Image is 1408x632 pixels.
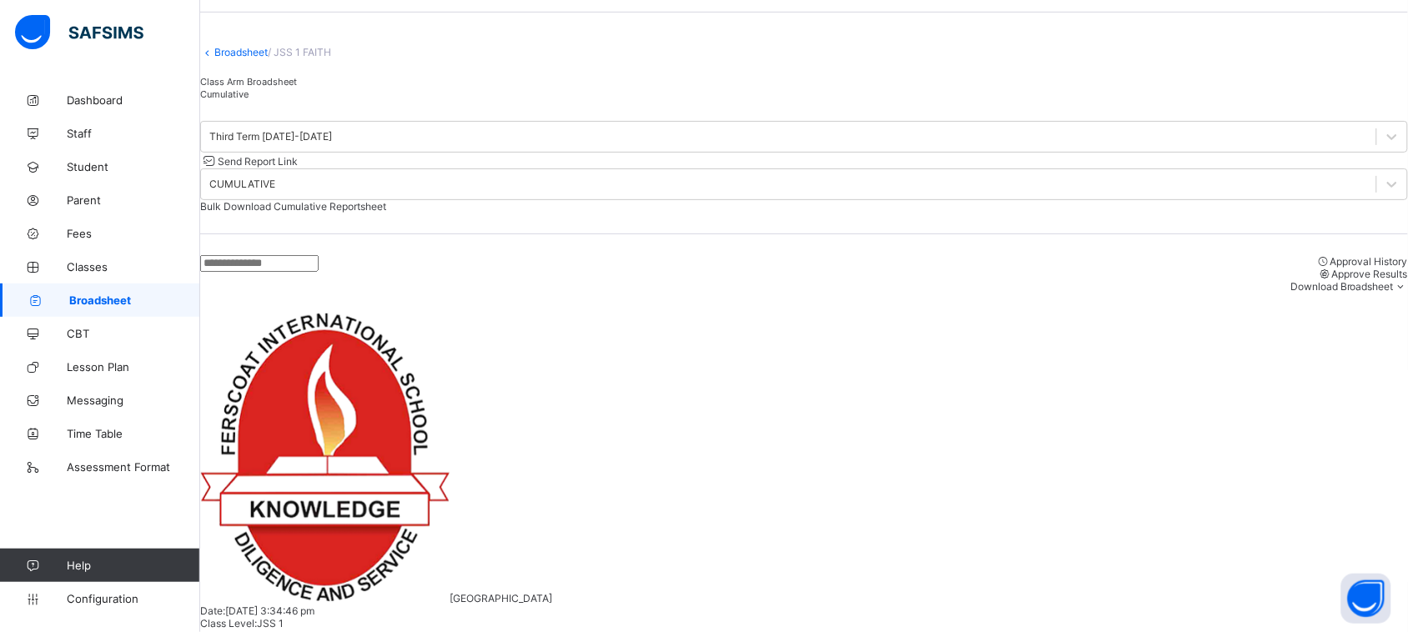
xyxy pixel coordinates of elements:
[1332,268,1408,280] span: Approve Results
[67,193,200,207] span: Parent
[67,127,200,140] span: Staff
[200,200,386,213] span: Bulk Download Cumulative Reportsheet
[209,131,332,143] div: Third Term [DATE]-[DATE]
[200,617,257,629] span: Class Level:
[450,592,552,604] span: [GEOGRAPHIC_DATA]
[67,327,200,340] span: CBT
[15,15,143,50] img: safsims
[67,592,199,605] span: Configuration
[67,559,199,572] span: Help
[200,76,297,88] span: Class Arm Broadsheet
[200,88,249,100] span: Cumulative
[67,460,200,474] span: Assessment Format
[67,394,200,407] span: Messaging
[67,160,200,173] span: Student
[214,46,268,58] a: Broadsheet
[209,178,275,191] div: CUMULATIVE
[67,227,200,240] span: Fees
[1341,574,1391,624] button: Open asap
[67,360,200,374] span: Lesson Plan
[200,313,450,602] img: ferscoat.png
[225,604,314,617] span: [DATE] 3:34:46 pm
[67,427,200,440] span: Time Table
[1330,255,1408,268] span: Approval History
[218,155,298,168] span: Send Report Link
[257,617,284,629] span: JSS 1
[67,93,200,107] span: Dashboard
[1290,280,1394,293] span: Download Broadsheet
[268,46,331,58] span: / JSS 1 FAITH
[69,293,200,307] span: Broadsheet
[200,604,225,617] span: Date:
[67,260,200,273] span: Classes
